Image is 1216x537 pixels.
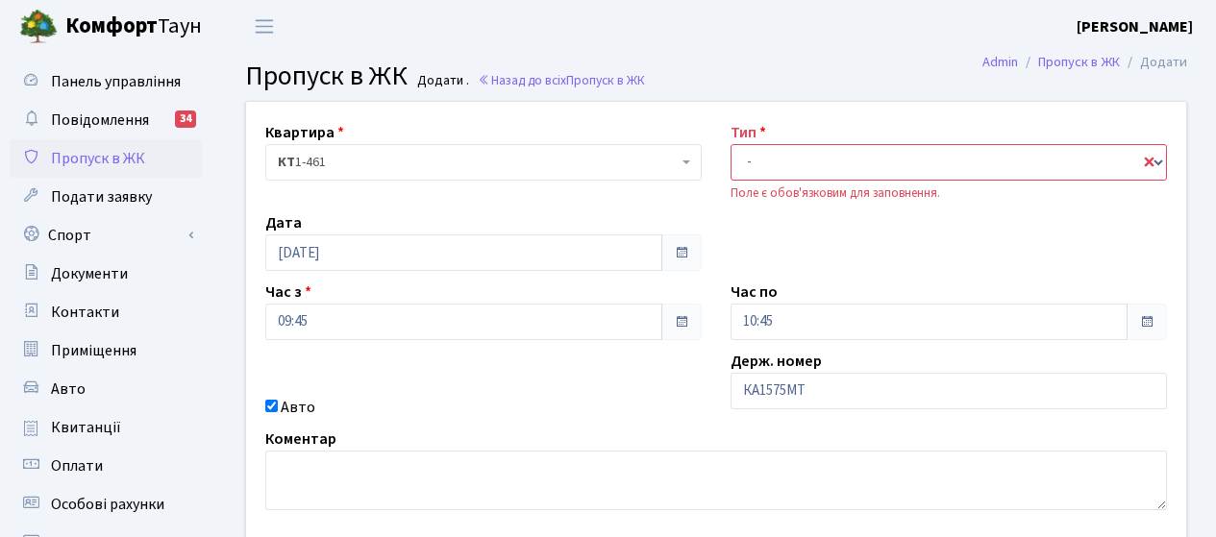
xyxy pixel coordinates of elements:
[1038,52,1120,72] a: Пропуск в ЖК
[731,184,1167,203] div: Поле є обов'язковим для заповнення.
[731,281,778,304] label: Час по
[10,370,202,408] a: Авто
[10,62,202,101] a: Панель управління
[566,71,645,89] span: Пропуск в ЖК
[51,71,181,92] span: Панель управління
[10,101,202,139] a: Повідомлення34
[245,57,408,95] span: Пропуск в ЖК
[1077,15,1193,38] a: [PERSON_NAME]
[10,408,202,447] a: Квитанції
[51,148,145,169] span: Пропуск в ЖК
[10,178,202,216] a: Подати заявку
[278,153,295,172] b: КТ
[65,11,202,43] span: Таун
[10,331,202,370] a: Приміщення
[954,42,1216,83] nav: breadcrumb
[10,216,202,255] a: Спорт
[51,110,149,131] span: Повідомлення
[731,121,766,144] label: Тип
[731,373,1167,409] input: AA0001AA
[982,52,1018,72] a: Admin
[175,110,196,128] div: 34
[51,186,152,207] span: Подати заявку
[51,417,121,438] span: Квитанції
[51,378,86,400] span: Авто
[10,485,202,524] a: Особові рахунки
[281,396,315,419] label: Авто
[19,8,58,46] img: logo.png
[265,211,302,234] label: Дата
[265,427,336,451] label: Коментар
[51,455,103,476] span: Оплати
[413,73,469,89] small: Додати .
[265,121,344,144] label: Квартира
[51,302,119,323] span: Контакти
[1077,16,1193,37] b: [PERSON_NAME]
[10,255,202,293] a: Документи
[278,153,678,172] span: <b>КТ</b>&nbsp;&nbsp;&nbsp;&nbsp;1-461
[478,71,645,89] a: Назад до всіхПропуск в ЖК
[1120,52,1187,73] li: Додати
[51,263,128,284] span: Документи
[265,281,311,304] label: Час з
[240,11,288,42] button: Переключити навігацію
[51,340,136,361] span: Приміщення
[10,447,202,485] a: Оплати
[265,144,702,181] span: <b>КТ</b>&nbsp;&nbsp;&nbsp;&nbsp;1-461
[51,494,164,515] span: Особові рахунки
[731,350,822,373] label: Держ. номер
[10,139,202,178] a: Пропуск в ЖК
[10,293,202,331] a: Контакти
[65,11,158,41] b: Комфорт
